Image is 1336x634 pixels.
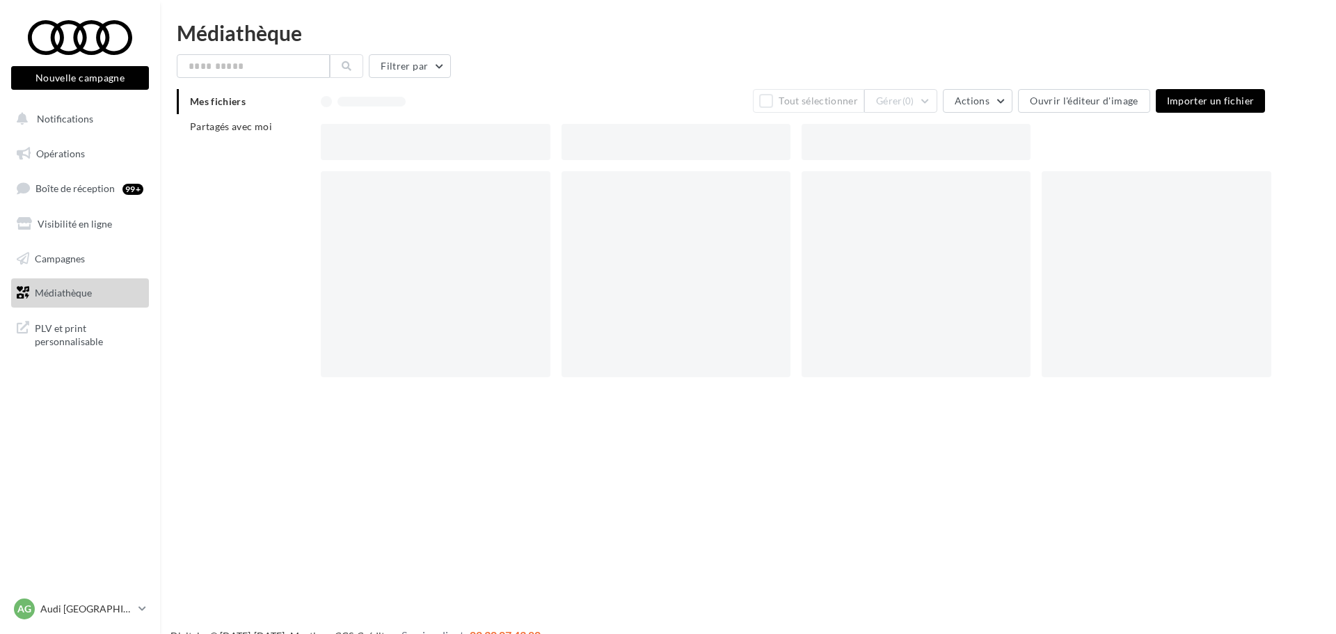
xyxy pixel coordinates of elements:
[8,244,152,274] a: Campagnes
[8,313,152,354] a: PLV et print personnalisable
[11,66,149,90] button: Nouvelle campagne
[190,95,246,107] span: Mes fichiers
[17,602,31,616] span: AG
[902,95,914,106] span: (0)
[955,95,989,106] span: Actions
[1167,95,1255,106] span: Importer un fichier
[35,182,115,194] span: Boîte de réception
[753,89,864,113] button: Tout sélectionner
[190,120,272,132] span: Partagés avec moi
[11,596,149,622] a: AG Audi [GEOGRAPHIC_DATA]
[8,278,152,308] a: Médiathèque
[35,287,92,299] span: Médiathèque
[864,89,937,113] button: Gérer(0)
[8,209,152,239] a: Visibilité en ligne
[1018,89,1150,113] button: Ouvrir l'éditeur d'image
[943,89,1012,113] button: Actions
[177,22,1319,43] div: Médiathèque
[122,184,143,195] div: 99+
[369,54,451,78] button: Filtrer par
[1156,89,1266,113] button: Importer un fichier
[8,173,152,203] a: Boîte de réception99+
[37,113,93,125] span: Notifications
[8,139,152,168] a: Opérations
[35,319,143,349] span: PLV et print personnalisable
[36,148,85,159] span: Opérations
[35,252,85,264] span: Campagnes
[40,602,133,616] p: Audi [GEOGRAPHIC_DATA]
[8,104,146,134] button: Notifications
[38,218,112,230] span: Visibilité en ligne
